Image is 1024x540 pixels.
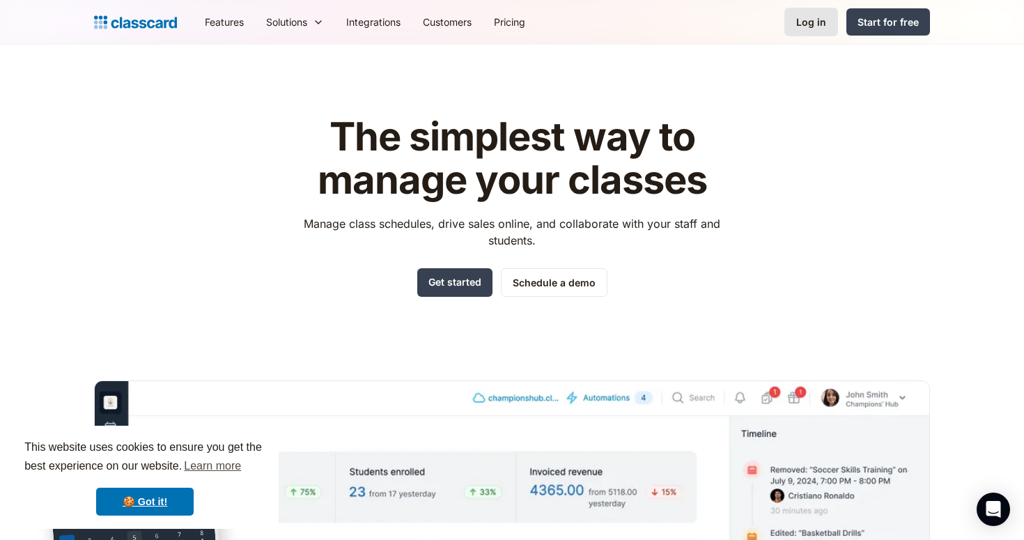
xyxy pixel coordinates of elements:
[94,13,177,32] a: home
[335,6,412,38] a: Integrations
[291,116,734,201] h1: The simplest way to manage your classes
[255,6,335,38] div: Solutions
[11,426,279,529] div: cookieconsent
[784,8,838,36] a: Log in
[501,268,607,297] a: Schedule a demo
[182,456,243,477] a: learn more about cookies
[291,215,734,249] p: Manage class schedules, drive sales online, and collaborate with your staff and students.
[412,6,483,38] a: Customers
[266,15,307,29] div: Solutions
[483,6,536,38] a: Pricing
[96,488,194,516] a: dismiss cookie message
[194,6,255,38] a: Features
[417,268,492,297] a: Get started
[858,15,919,29] div: Start for free
[796,15,826,29] div: Log in
[24,439,265,477] span: This website uses cookies to ensure you get the best experience on our website.
[846,8,930,36] a: Start for free
[977,493,1010,526] div: Open Intercom Messenger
